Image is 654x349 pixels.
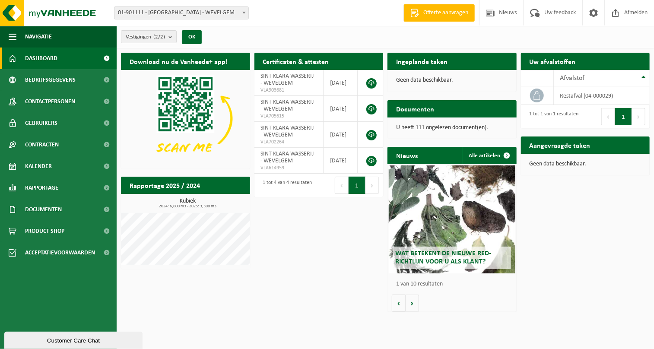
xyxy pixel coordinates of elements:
h2: Nieuws [387,147,426,164]
td: [DATE] [324,148,358,174]
count: (2/2) [153,34,165,40]
button: OK [182,30,202,44]
a: Bekijk rapportage [186,194,249,211]
h2: Certificaten & attesten [254,53,338,70]
span: Contactpersonen [25,91,75,112]
span: 2024: 6,600 m3 - 2025: 3,300 m3 [125,204,250,209]
td: [DATE] [324,122,358,148]
button: Vestigingen(2/2) [121,30,177,43]
span: VLA705615 [261,113,317,120]
p: Geen data beschikbaar. [396,77,508,83]
p: U heeft 111 ongelezen document(en). [396,125,508,131]
h2: Download nu de Vanheede+ app! [121,53,236,70]
td: [DATE] [324,70,358,96]
a: Wat betekent de nieuwe RED-richtlijn voor u als klant? [389,165,515,273]
button: Previous [601,108,615,125]
span: SINT KLARA WASSERIJ - WEVELGEM [261,73,314,86]
div: 1 tot 1 van 1 resultaten [525,107,579,126]
button: Volgende [406,295,419,312]
span: Acceptatievoorwaarden [25,242,95,263]
span: Afvalstof [560,75,585,82]
span: Kalender [25,155,52,177]
p: 1 van 10 resultaten [396,281,512,287]
span: 01-901111 - SINT KLARA WASSERIJ - WEVELGEM [114,7,248,19]
img: Download de VHEPlus App [121,70,250,167]
span: Contracten [25,134,59,155]
a: Alle artikelen [462,147,516,164]
span: Dashboard [25,48,57,69]
button: 1 [349,177,365,194]
p: Geen data beschikbaar. [530,161,641,167]
span: Bedrijfsgegevens [25,69,76,91]
span: Offerte aanvragen [421,9,470,17]
td: restafval (04-000029) [554,86,650,105]
span: VLA702264 [261,139,317,146]
iframe: chat widget [4,330,144,349]
span: Navigatie [25,26,52,48]
button: Next [365,177,379,194]
h2: Documenten [387,100,443,117]
button: Next [632,108,645,125]
span: SINT KLARA WASSERIJ - WEVELGEM [261,151,314,164]
span: SINT KLARA WASSERIJ - WEVELGEM [261,99,314,112]
span: SINT KLARA WASSERIJ - WEVELGEM [261,125,314,138]
td: [DATE] [324,96,358,122]
button: 1 [615,108,632,125]
span: Product Shop [25,220,64,242]
button: Vorige [392,295,406,312]
h2: Rapportage 2025 / 2024 [121,177,209,194]
button: Previous [335,177,349,194]
a: Offerte aanvragen [403,4,475,22]
h2: Uw afvalstoffen [521,53,584,70]
h2: Ingeplande taken [387,53,456,70]
span: Documenten [25,199,62,220]
div: 1 tot 4 van 4 resultaten [259,176,312,195]
span: 01-901111 - SINT KLARA WASSERIJ - WEVELGEM [114,6,249,19]
h3: Kubiek [125,198,250,209]
h2: Aangevraagde taken [521,136,599,153]
span: Gebruikers [25,112,57,134]
span: Rapportage [25,177,58,199]
span: VLA614959 [261,165,317,171]
span: VLA903681 [261,87,317,94]
span: Vestigingen [126,31,165,44]
span: Wat betekent de nieuwe RED-richtlijn voor u als klant? [395,250,491,265]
